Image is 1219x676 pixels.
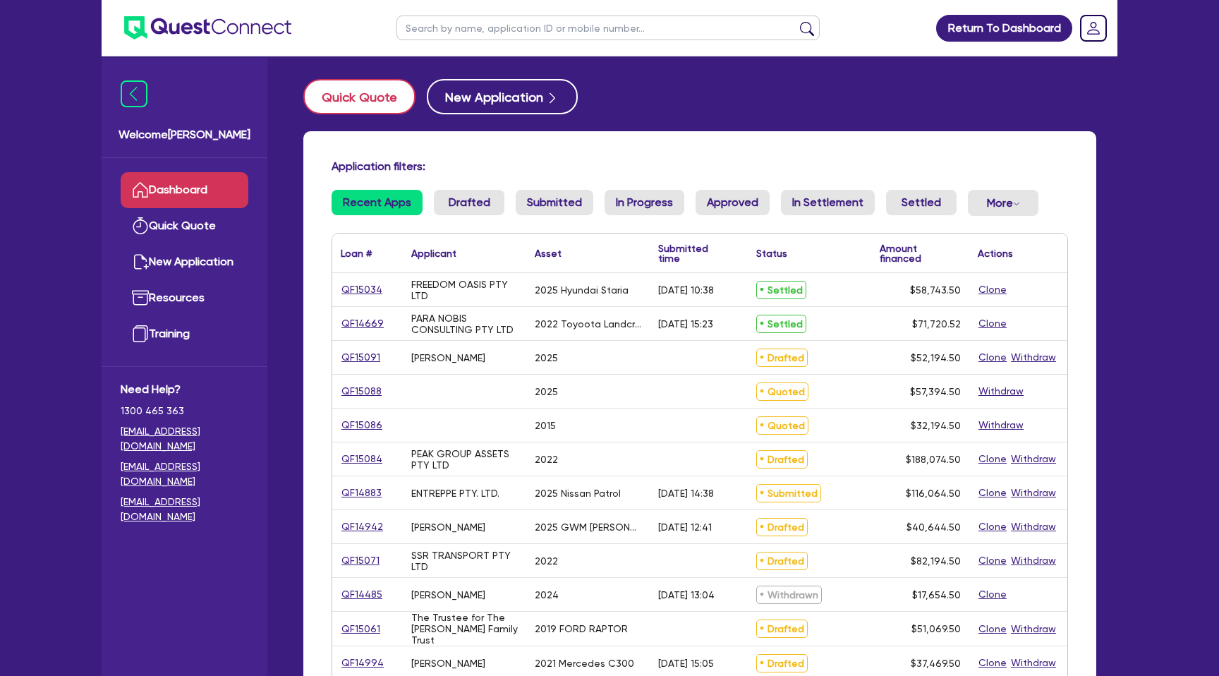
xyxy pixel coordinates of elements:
[396,16,820,40] input: Search by name, application ID or mobile number...
[121,495,248,524] a: [EMAIL_ADDRESS][DOMAIN_NAME]
[781,190,875,215] a: In Settlement
[535,454,558,465] div: 2022
[411,550,518,572] div: SSR TRANSPORT PTY LTD
[978,553,1007,569] button: Clone
[756,620,808,638] span: Drafted
[124,16,291,40] img: quest-connect-logo-blue
[756,484,821,502] span: Submitted
[121,208,248,244] a: Quick Quote
[121,172,248,208] a: Dashboard
[535,352,558,363] div: 2025
[341,248,372,258] div: Loan #
[756,248,787,258] div: Status
[121,280,248,316] a: Resources
[911,658,961,669] span: $37,469.50
[535,386,558,397] div: 2025
[906,454,961,465] span: $188,074.50
[119,126,250,143] span: Welcome [PERSON_NAME]
[978,621,1007,637] button: Clone
[341,655,384,671] a: QF14994
[886,190,957,215] a: Settled
[756,586,822,604] span: Withdrawn
[121,80,147,107] img: icon-menu-close
[411,248,456,258] div: Applicant
[658,284,714,296] div: [DATE] 10:38
[978,282,1007,298] button: Clone
[341,485,382,501] a: QF14883
[427,79,578,114] button: New Application
[658,488,714,499] div: [DATE] 14:38
[756,518,808,536] span: Drafted
[411,448,518,471] div: PEAK GROUP ASSETS PTY LTD
[906,488,961,499] span: $116,064.50
[978,655,1007,671] button: Clone
[535,420,556,431] div: 2015
[121,316,248,352] a: Training
[756,349,808,367] span: Drafted
[341,553,380,569] a: QF15071
[341,315,384,332] a: QF14669
[332,159,1068,173] h4: Application filters:
[121,404,248,418] span: 1300 465 363
[341,621,381,637] a: QF15061
[1010,553,1057,569] button: Withdraw
[132,325,149,342] img: training
[535,623,628,634] div: 2019 FORD RAPTOR
[132,289,149,306] img: resources
[303,79,416,114] button: Quick Quote
[911,420,961,431] span: $32,194.50
[756,654,808,672] span: Drafted
[911,555,961,567] span: $82,194.50
[978,451,1007,467] button: Clone
[912,589,961,600] span: $17,654.50
[1010,621,1057,637] button: Withdraw
[911,352,961,363] span: $52,194.50
[535,318,641,330] div: 2022 Toyoota Landcruiser
[341,586,383,603] a: QF14485
[434,190,504,215] a: Drafted
[1010,655,1057,671] button: Withdraw
[121,424,248,454] a: [EMAIL_ADDRESS][DOMAIN_NAME]
[910,284,961,296] span: $58,743.50
[341,349,381,366] a: QF15091
[121,381,248,398] span: Need Help?
[756,552,808,570] span: Drafted
[658,658,714,669] div: [DATE] 15:05
[978,519,1007,535] button: Clone
[535,555,558,567] div: 2022
[341,417,383,433] a: QF15086
[880,243,961,263] div: Amount financed
[696,190,770,215] a: Approved
[535,488,621,499] div: 2025 Nissan Patrol
[756,450,808,469] span: Drafted
[658,318,713,330] div: [DATE] 15:23
[756,382,808,401] span: Quoted
[978,383,1024,399] button: Withdraw
[912,318,961,330] span: $71,720.52
[341,519,384,535] a: QF14942
[516,190,593,215] a: Submitted
[332,190,423,215] a: Recent Apps
[121,244,248,280] a: New Application
[658,243,727,263] div: Submitted time
[535,658,634,669] div: 2021 Mercedes C300
[411,313,518,335] div: PARA NOBIS CONSULTING PTY LTD
[411,589,485,600] div: [PERSON_NAME]
[910,386,961,397] span: $57,394.50
[132,217,149,234] img: quick-quote
[658,589,715,600] div: [DATE] 13:04
[303,79,427,114] a: Quick Quote
[605,190,684,215] a: In Progress
[535,284,629,296] div: 2025 Hyundai Staria
[121,459,248,489] a: [EMAIL_ADDRESS][DOMAIN_NAME]
[411,658,485,669] div: [PERSON_NAME]
[978,349,1007,366] button: Clone
[411,352,485,363] div: [PERSON_NAME]
[756,416,808,435] span: Quoted
[411,521,485,533] div: [PERSON_NAME]
[341,282,383,298] a: QF15034
[411,279,518,301] div: FREEDOM OASIS PTY LTD
[1010,451,1057,467] button: Withdraw
[906,521,961,533] span: $40,644.50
